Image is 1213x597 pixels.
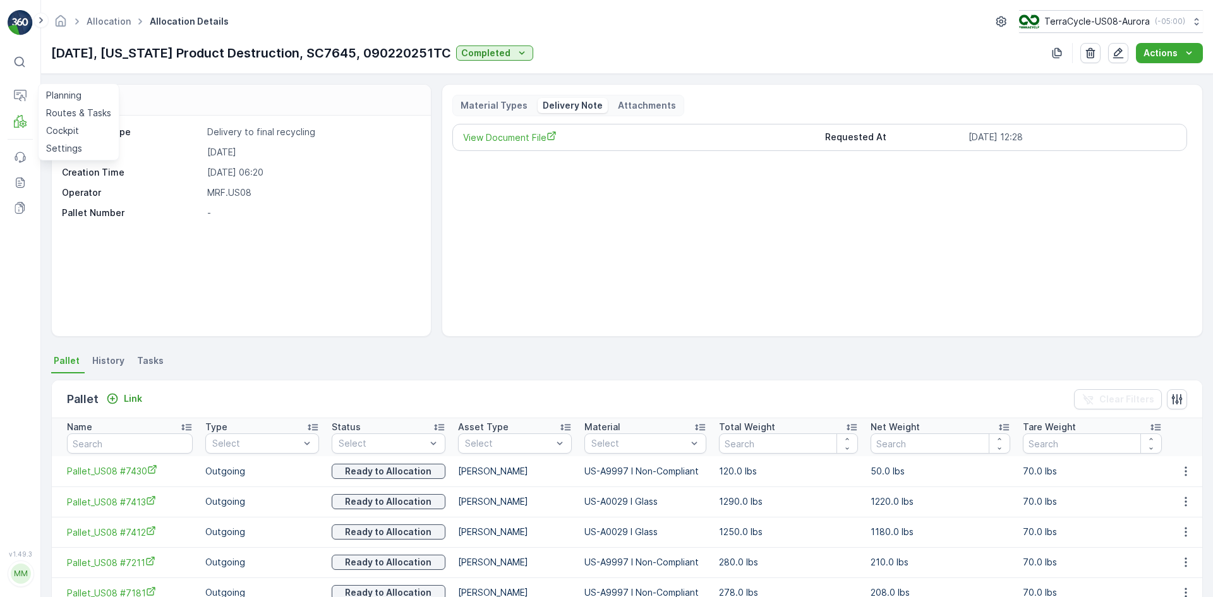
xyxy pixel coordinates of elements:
[1019,10,1203,33] button: TerraCycle-US08-Aurora(-05:00)
[199,547,325,577] td: Outgoing
[207,207,418,219] p: -
[339,437,426,450] p: Select
[713,547,864,577] td: 280.0 lbs
[62,186,202,199] p: Operator
[584,421,620,433] p: Material
[54,354,80,367] span: Pallet
[871,433,1010,454] input: Search
[452,456,578,486] td: [PERSON_NAME]
[864,517,1016,547] td: 1180.0 lbs
[199,486,325,517] td: Outgoing
[67,433,193,454] input: Search
[713,517,864,547] td: 1250.0 lbs
[8,10,33,35] img: logo
[62,166,202,179] p: Creation Time
[67,526,193,539] a: Pallet_US08 #7412
[452,517,578,547] td: [PERSON_NAME]
[1099,393,1154,406] p: Clear Filters
[199,456,325,486] td: Outgoing
[8,560,33,587] button: MM
[345,556,431,569] p: Ready to Allocation
[124,392,142,405] p: Link
[458,421,509,433] p: Asset Type
[456,45,533,61] button: Completed
[332,421,361,433] p: Status
[137,354,164,367] span: Tasks
[51,44,451,63] p: [DATE], [US_STATE] Product Destruction, SC7645, 090220251TC
[205,421,227,433] p: Type
[199,517,325,547] td: Outgoing
[1044,15,1150,28] p: TerraCycle-US08-Aurora
[618,99,676,112] p: Attachments
[452,547,578,577] td: [PERSON_NAME]
[207,126,418,138] p: Delivery to final recycling
[67,464,193,478] a: Pallet_US08 #7430
[212,437,299,450] p: Select
[67,421,92,433] p: Name
[1017,456,1168,486] td: 70.0 lbs
[969,131,1176,144] p: [DATE] 12:28
[332,524,445,540] button: Ready to Allocation
[1136,43,1203,63] button: Actions
[67,390,99,408] p: Pallet
[67,495,193,509] a: Pallet_US08 #7413
[1017,547,1168,577] td: 70.0 lbs
[871,421,920,433] p: Net Weight
[62,146,202,159] p: Due Date
[207,146,418,159] p: [DATE]
[67,556,193,569] a: Pallet_US08 #7211
[1144,47,1178,59] p: Actions
[1017,517,1168,547] td: 70.0 lbs
[578,547,713,577] td: US-A9997 I Non-Compliant
[461,47,510,59] p: Completed
[578,456,713,486] td: US-A9997 I Non-Compliant
[1023,421,1076,433] p: Tare Weight
[578,486,713,517] td: US-A0029 I Glass
[332,464,445,479] button: Ready to Allocation
[1019,15,1039,28] img: image_ci7OI47.png
[345,495,431,508] p: Ready to Allocation
[87,16,131,27] a: Allocation
[719,421,775,433] p: Total Weight
[713,486,864,517] td: 1290.0 lbs
[825,131,963,144] p: Requested At
[62,207,202,219] p: Pallet Number
[719,433,858,454] input: Search
[1074,389,1162,409] button: Clear Filters
[864,547,1016,577] td: 210.0 lbs
[1155,16,1185,27] p: ( -05:00 )
[332,555,445,570] button: Ready to Allocation
[345,465,431,478] p: Ready to Allocation
[147,15,231,28] span: Allocation Details
[345,526,431,538] p: Ready to Allocation
[8,550,33,558] span: v 1.49.3
[461,99,528,112] p: Material Types
[452,486,578,517] td: [PERSON_NAME]
[101,391,147,406] button: Link
[713,456,864,486] td: 120.0 lbs
[62,126,202,138] p: Allocation Type
[864,456,1016,486] td: 50.0 lbs
[1023,433,1162,454] input: Search
[207,186,418,199] p: MRF.US08
[1017,486,1168,517] td: 70.0 lbs
[543,99,603,112] p: Delivery Note
[465,437,552,450] p: Select
[11,564,31,584] div: MM
[92,354,124,367] span: History
[332,494,445,509] button: Ready to Allocation
[463,131,814,144] a: View Document File
[207,166,418,179] p: [DATE] 06:20
[591,437,687,450] p: Select
[864,486,1016,517] td: 1220.0 lbs
[54,19,68,30] a: Homepage
[578,517,713,547] td: US-A0029 I Glass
